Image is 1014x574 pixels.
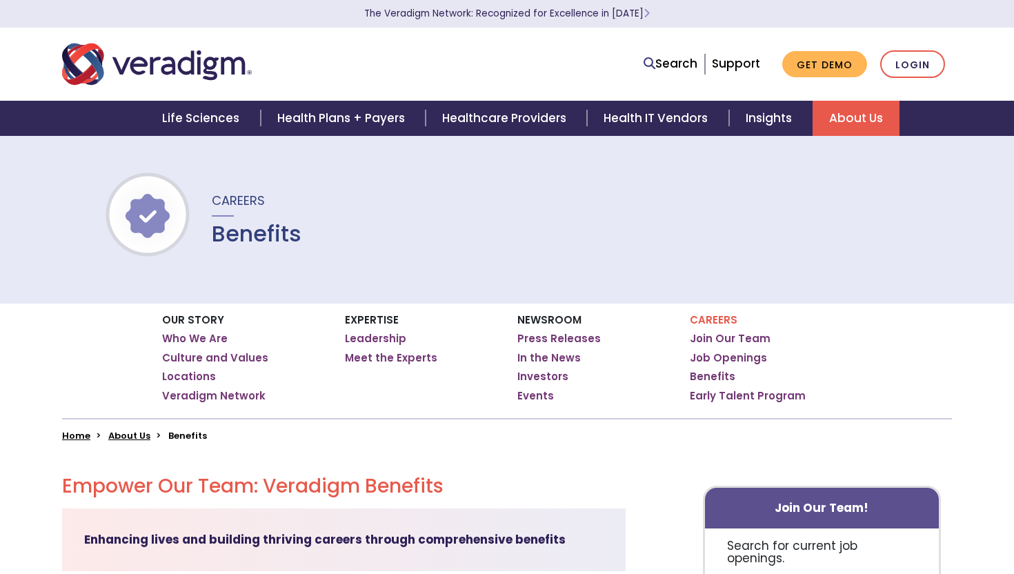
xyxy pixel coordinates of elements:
[517,351,581,365] a: In the News
[364,7,650,20] a: The Veradigm Network: Recognized for Excellence in [DATE]Learn More
[517,389,554,403] a: Events
[644,7,650,20] span: Learn More
[712,55,760,72] a: Support
[162,332,228,346] a: Who We Are
[62,41,252,87] img: Veradigm logo
[517,370,568,384] a: Investors
[644,55,697,73] a: Search
[782,51,867,78] a: Get Demo
[261,101,426,136] a: Health Plans + Payers
[880,50,945,79] a: Login
[517,332,601,346] a: Press Releases
[212,192,265,209] span: Careers
[345,332,406,346] a: Leadership
[212,221,301,247] h1: Benefits
[345,351,437,365] a: Meet the Experts
[813,101,899,136] a: About Us
[690,389,806,403] a: Early Talent Program
[775,499,868,516] strong: Join Our Team!
[690,351,767,365] a: Job Openings
[587,101,728,136] a: Health IT Vendors
[729,101,813,136] a: Insights
[426,101,587,136] a: Healthcare Providers
[690,370,735,384] a: Benefits
[162,389,266,403] a: Veradigm Network
[690,332,771,346] a: Join Our Team
[62,475,626,498] h2: Empower Our Team: Veradigm Benefits
[162,351,268,365] a: Culture and Values
[146,101,260,136] a: Life Sciences
[108,429,150,442] a: About Us
[84,531,566,548] strong: Enhancing lives and building thriving careers through comprehensive benefits
[62,429,90,442] a: Home
[162,370,216,384] a: Locations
